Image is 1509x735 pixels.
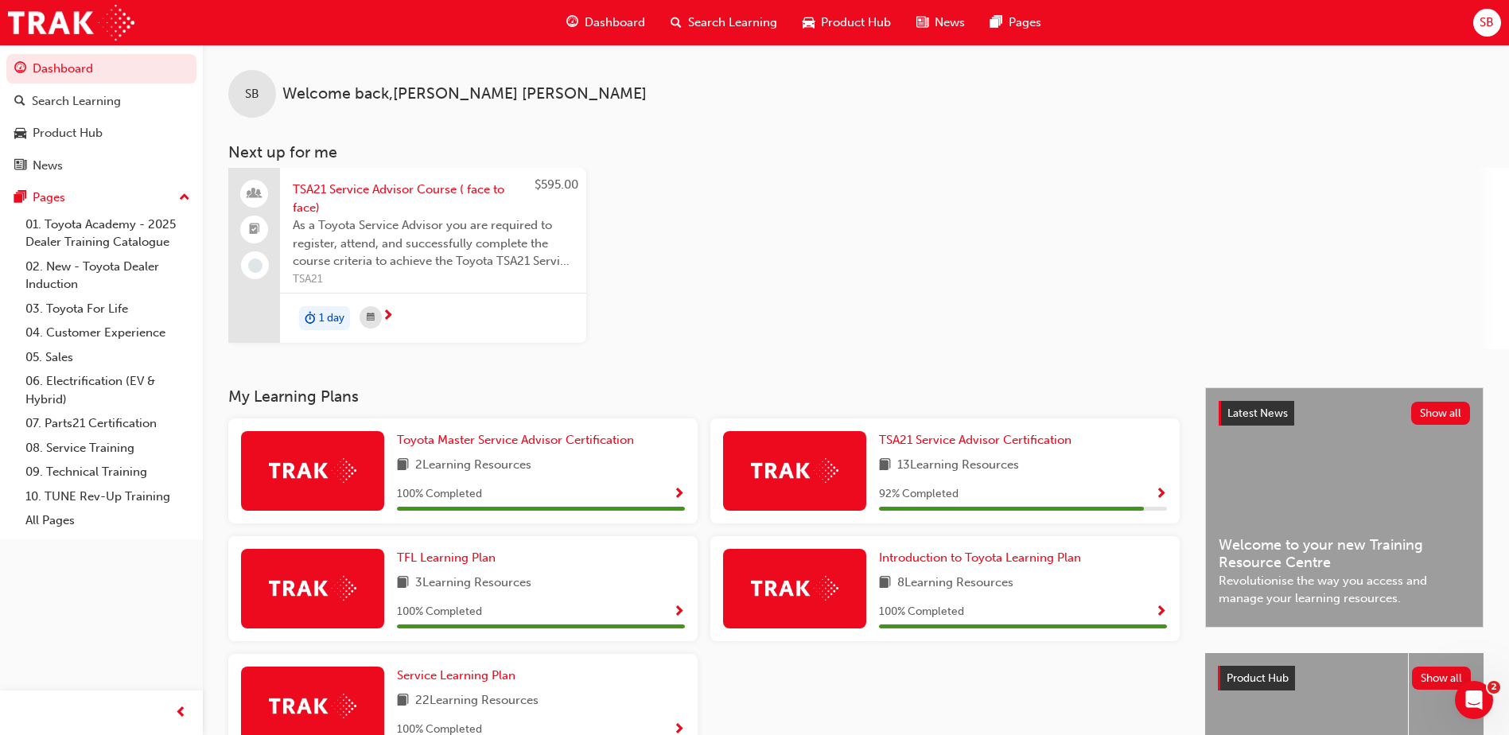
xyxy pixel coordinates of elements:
span: car-icon [14,126,26,141]
a: Search Learning [6,87,196,116]
span: pages-icon [990,13,1002,33]
span: 13 Learning Resources [897,456,1019,476]
span: book-icon [879,456,891,476]
span: guage-icon [14,62,26,76]
a: Toyota Master Service Advisor Certification [397,431,640,449]
a: 06. Electrification (EV & Hybrid) [19,369,196,411]
span: people-icon [249,184,260,204]
span: Show Progress [1155,605,1167,620]
a: search-iconSearch Learning [658,6,790,39]
div: Product Hub [33,124,103,142]
span: learningRecordVerb_NONE-icon [248,259,263,273]
a: news-iconNews [904,6,978,39]
span: 22 Learning Resources [415,691,539,711]
span: search-icon [671,13,682,33]
button: Show all [1412,667,1472,690]
span: next-icon [382,309,394,324]
a: TFL Learning Plan [397,549,502,567]
a: Service Learning Plan [397,667,522,685]
a: Latest NewsShow all [1219,401,1470,426]
img: Trak [269,576,356,601]
a: TSA21 Service Advisor Certification [879,431,1078,449]
a: 08. Service Training [19,436,196,461]
a: 04. Customer Experience [19,321,196,345]
span: book-icon [397,456,409,476]
span: guage-icon [566,13,578,33]
span: 1 day [319,309,344,328]
a: 07. Parts21 Certification [19,411,196,436]
span: book-icon [879,574,891,593]
h3: Next up for me [203,143,1509,161]
span: Welcome back , [PERSON_NAME] [PERSON_NAME] [282,85,647,103]
span: search-icon [14,95,25,109]
span: TSA21 Service Advisor Course ( face to face) [293,181,574,216]
span: TSA21 Service Advisor Certification [879,433,1071,447]
a: Product HubShow all [1218,666,1471,691]
a: 09. Technical Training [19,460,196,484]
img: Trak [751,458,838,483]
span: Show Progress [673,605,685,620]
a: 01. Toyota Academy - 2025 Dealer Training Catalogue [19,212,196,255]
span: Pages [1009,14,1041,32]
span: up-icon [179,188,190,208]
a: $595.00TSA21 Service Advisor Course ( face to face)As a Toyota Service Advisor you are required t... [228,168,586,343]
div: News [33,157,63,175]
a: guage-iconDashboard [554,6,658,39]
button: DashboardSearch LearningProduct HubNews [6,51,196,183]
button: Show Progress [1155,484,1167,504]
a: 02. New - Toyota Dealer Induction [19,255,196,297]
span: As a Toyota Service Advisor you are required to register, attend, and successfully complete the c... [293,216,574,270]
a: News [6,151,196,181]
button: Show Progress [673,602,685,622]
span: 2 [1488,681,1500,694]
img: Trak [751,576,838,601]
iframe: Intercom live chat [1455,681,1493,719]
a: All Pages [19,508,196,533]
span: Product Hub [821,14,891,32]
img: Trak [269,694,356,718]
span: 100 % Completed [397,603,482,621]
span: 8 Learning Resources [897,574,1013,593]
span: Revolutionise the way you access and manage your learning resources. [1219,572,1470,608]
span: 3 Learning Resources [415,574,531,593]
a: 03. Toyota For Life [19,297,196,321]
span: prev-icon [175,703,187,723]
span: TSA21 [293,270,574,289]
span: news-icon [14,159,26,173]
span: News [935,14,965,32]
span: Show Progress [673,488,685,502]
span: Search Learning [688,14,777,32]
div: Search Learning [32,92,121,111]
span: Show Progress [1155,488,1167,502]
span: SB [245,85,259,103]
span: Dashboard [585,14,645,32]
button: Pages [6,183,196,212]
span: book-icon [397,574,409,593]
span: book-icon [397,691,409,711]
span: booktick-icon [249,220,260,240]
span: SB [1480,14,1494,32]
a: 05. Sales [19,345,196,370]
span: news-icon [916,13,928,33]
span: car-icon [803,13,815,33]
a: Introduction to Toyota Learning Plan [879,549,1087,567]
img: Trak [269,458,356,483]
span: Service Learning Plan [397,668,515,682]
h3: My Learning Plans [228,387,1180,406]
img: Trak [8,5,134,41]
button: Show Progress [673,484,685,504]
span: Welcome to your new Training Resource Centre [1219,536,1470,572]
span: 2 Learning Resources [415,456,531,476]
button: Show all [1411,402,1471,425]
span: 100 % Completed [397,485,482,504]
span: $595.00 [535,177,578,192]
a: Dashboard [6,54,196,84]
span: Introduction to Toyota Learning Plan [879,550,1081,565]
span: 100 % Completed [879,603,964,621]
button: SB [1473,9,1501,37]
span: duration-icon [305,308,316,329]
span: Product Hub [1227,671,1289,685]
span: Toyota Master Service Advisor Certification [397,433,634,447]
span: Latest News [1227,406,1288,420]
